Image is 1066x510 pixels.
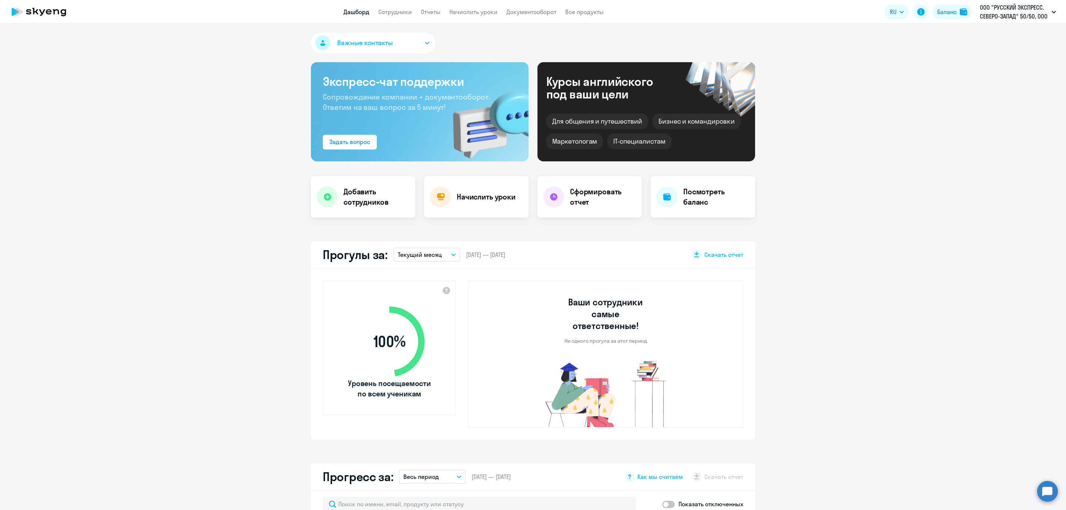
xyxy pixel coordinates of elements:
img: no-truants [532,359,680,427]
p: Показать отключенных [678,500,743,509]
h4: Сформировать отчет [570,187,636,207]
div: Бизнес и командировки [653,114,741,129]
div: Курсы английского под ваши цели [546,75,673,100]
button: Балансbalance [933,4,972,19]
h3: Экспресс-чат поддержки [323,74,517,89]
button: Задать вопрос [323,135,377,150]
div: IT-специалистам [607,134,671,149]
span: Уровень посещаемости по всем ученикам [347,378,432,399]
a: Сотрудники [378,8,412,16]
h4: Начислить уроки [457,192,516,202]
button: RU [885,4,909,19]
button: Важные контакты [311,33,435,53]
div: Задать вопрос [329,137,370,146]
h4: Добавить сотрудников [343,187,409,207]
h2: Прогресс за: [323,469,393,484]
span: [DATE] — [DATE] [466,251,505,259]
div: Баланс [937,7,957,16]
h3: Ваши сотрудники самые ответственные! [558,296,653,332]
a: Документооборот [506,8,556,16]
img: balance [960,8,967,16]
button: Текущий месяц [393,248,460,262]
span: Скачать отчет [704,251,743,259]
p: Текущий месяц [398,250,442,259]
span: Сопровождение компании + документооборот. Ответим на ваш вопрос за 5 минут! [323,92,490,112]
p: Весь период [403,472,439,481]
a: Все продукты [565,8,604,16]
span: [DATE] — [DATE] [472,473,511,481]
a: Отчеты [421,8,440,16]
a: Начислить уроки [449,8,497,16]
a: Дашборд [343,8,369,16]
img: bg-img [442,78,529,161]
p: Ни одного прогула за этот период [564,338,647,344]
span: Важные контакты [337,38,393,48]
p: ООО "РУССКИЙ ЭКСПРЕСС. СЕВЕРО-ЗАПАД" 50/50, ООО "РУССКИЙ ЭКСПРЕСС. СЕВЕРО-ЗАПАД" [980,3,1049,21]
span: Как мы считаем [637,473,683,481]
h4: Посмотреть баланс [683,187,749,207]
button: ООО "РУССКИЙ ЭКСПРЕСС. СЕВЕРО-ЗАПАД" 50/50, ООО "РУССКИЙ ЭКСПРЕСС. СЕВЕРО-ЗАПАД" [976,3,1060,21]
div: Маркетологам [546,134,603,149]
div: Для общения и путешествий [546,114,648,129]
span: 100 % [347,333,432,350]
h2: Прогулы за: [323,247,388,262]
button: Весь период [399,470,466,484]
span: RU [890,7,896,16]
